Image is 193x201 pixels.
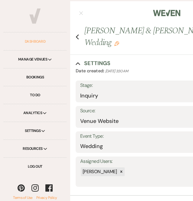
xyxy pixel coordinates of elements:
button: Edit [114,41,119,46]
div: Analytics [4,104,67,122]
button: Settings [76,60,110,67]
div: Settings [4,122,67,140]
img: Weven Logo [153,7,180,19]
span: [DATE] 3:30 AM [105,69,128,74]
a: Dashboard [4,33,67,51]
a: Terms of Use [13,195,32,200]
div: [PERSON_NAME] [81,167,118,176]
a: Privacy Policy [33,195,57,200]
div: Resources [4,140,67,158]
div: Manage Venues [4,51,67,68]
span: Date created: [76,68,105,74]
a: Log Out [4,158,67,175]
h3: Settings [84,60,110,67]
a: To Do [4,86,67,104]
a: Bookings [4,68,67,86]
